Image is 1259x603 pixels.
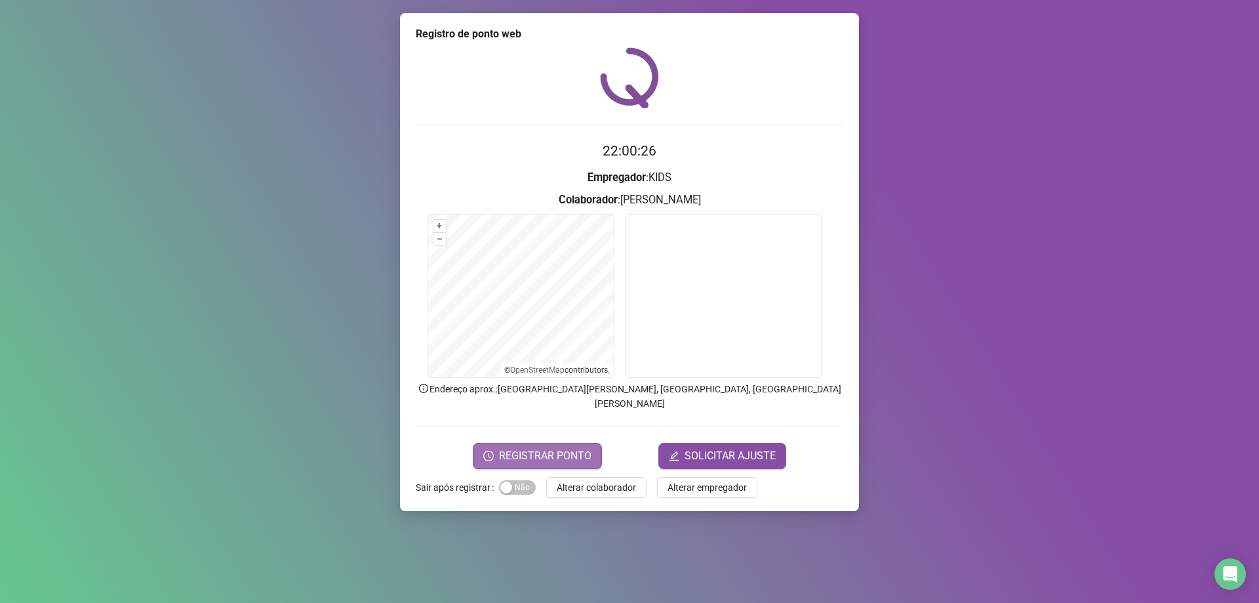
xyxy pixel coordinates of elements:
[510,365,565,375] a: OpenStreetMap
[416,477,499,498] label: Sair após registrar
[499,448,591,464] span: REGISTRAR PONTO
[433,220,446,232] button: +
[546,477,647,498] button: Alterar colaborador
[685,448,776,464] span: SOLICITAR AJUSTE
[600,47,659,108] img: QRPoint
[433,233,446,245] button: –
[416,169,843,186] h3: : KIDS
[504,365,610,375] li: © contributors.
[416,192,843,209] h3: : [PERSON_NAME]
[416,26,843,42] div: Registro de ponto web
[483,451,494,461] span: clock-circle
[418,383,430,394] span: info-circle
[668,480,747,495] span: Alterar empregador
[416,382,843,411] p: Endereço aprox. : [GEOGRAPHIC_DATA][PERSON_NAME], [GEOGRAPHIC_DATA], [GEOGRAPHIC_DATA][PERSON_NAME]
[473,443,602,469] button: REGISTRAR PONTO
[557,480,636,495] span: Alterar colaborador
[559,194,618,206] strong: Colaborador
[603,143,656,159] time: 22:00:26
[658,443,786,469] button: editSOLICITAR AJUSTE
[1214,558,1246,590] div: Open Intercom Messenger
[588,171,646,184] strong: Empregador
[669,451,679,461] span: edit
[657,477,757,498] button: Alterar empregador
